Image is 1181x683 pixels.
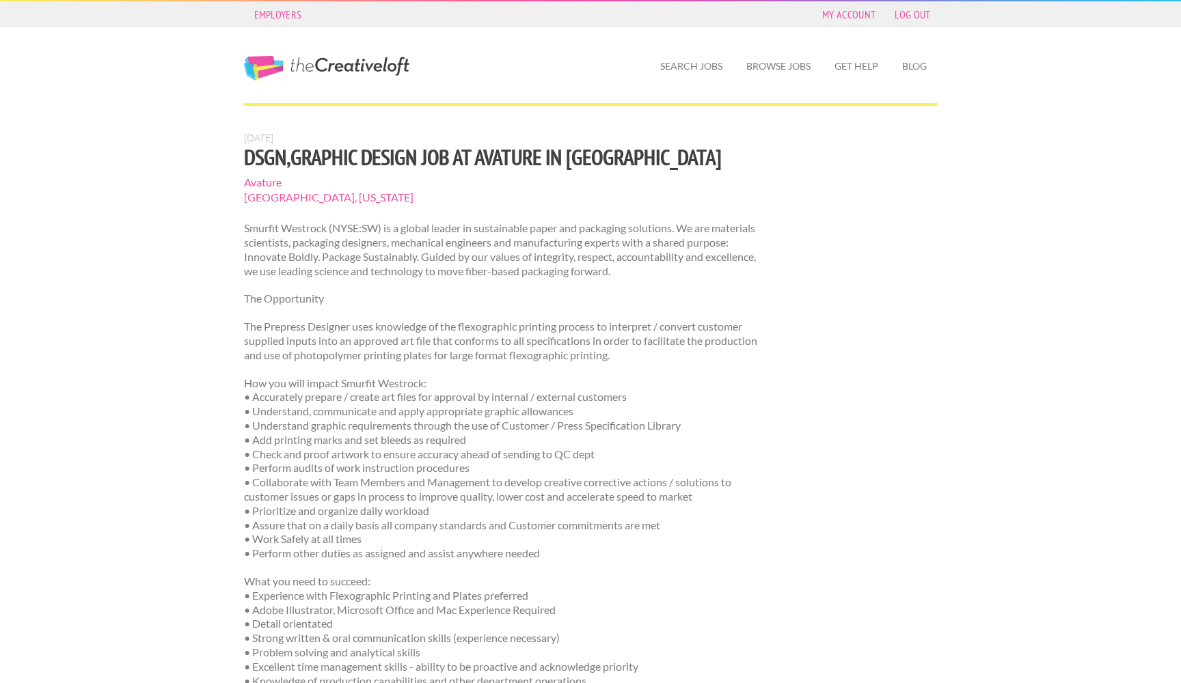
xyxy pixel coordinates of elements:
a: Search Jobs [649,51,733,82]
span: Avature [244,175,759,190]
a: Employers [247,5,309,24]
p: The Prepress Designer uses knowledge of the flexographic printing process to interpret / convert ... [244,320,759,362]
a: Blog [891,51,938,82]
a: Get Help [824,51,889,82]
a: Browse Jobs [735,51,822,82]
p: The Opportunity [244,292,759,306]
a: Log Out [888,5,937,24]
span: [DATE] [244,132,273,143]
span: [GEOGRAPHIC_DATA], [US_STATE] [244,190,759,205]
a: The Creative Loft [244,56,409,81]
a: My Account [815,5,882,24]
h1: Dsgn,Graphic Design Job at Avature in [GEOGRAPHIC_DATA] [244,145,759,169]
p: Smurfit Westrock (NYSE:SW) is a global leader in sustainable paper and packaging solutions. We ar... [244,221,759,278]
p: How you will impact Smurfit Westrock: • Accurately prepare / create art files for approval by int... [244,376,759,561]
